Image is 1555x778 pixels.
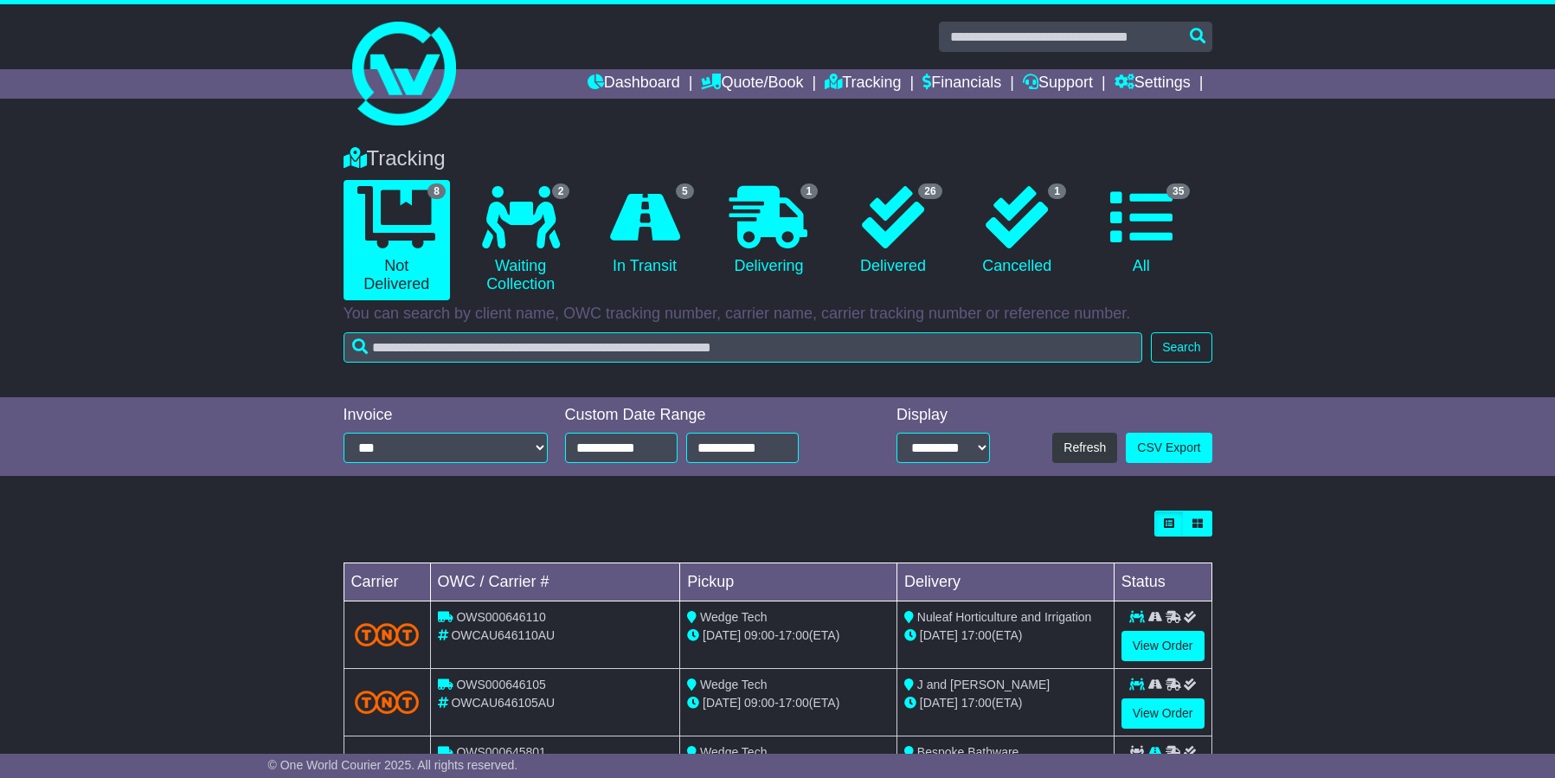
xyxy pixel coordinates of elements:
span: Nuleaf Horticulture and Irrigation [917,610,1092,624]
a: 5 In Transit [591,180,697,282]
span: OWS000646105 [456,678,546,691]
div: - (ETA) [687,627,890,645]
span: [DATE] [703,696,741,710]
span: 2 [552,183,570,199]
span: 17:00 [961,628,992,642]
img: TNT_Domestic.png [355,691,420,714]
span: OWS000645801 [456,745,546,759]
a: View Order [1121,631,1205,661]
span: 35 [1166,183,1190,199]
span: Wedge Tech [700,610,767,624]
span: [DATE] [920,696,958,710]
div: Tracking [335,146,1221,171]
span: [DATE] [920,628,958,642]
a: 1 Cancelled [964,180,1070,282]
td: OWC / Carrier # [430,563,680,601]
a: Quote/Book [701,69,803,99]
a: 1 Delivering [716,180,822,282]
div: Custom Date Range [565,406,843,425]
span: Bespoke Bathware [917,745,1019,759]
a: Support [1023,69,1093,99]
span: 17:00 [961,696,992,710]
span: 17:00 [779,628,809,642]
span: 09:00 [744,628,774,642]
div: (ETA) [904,694,1107,712]
span: © One World Courier 2025. All rights reserved. [268,758,518,772]
td: Carrier [344,563,430,601]
button: Search [1151,332,1211,363]
span: 8 [427,183,446,199]
span: 26 [918,183,941,199]
span: Wedge Tech [700,678,767,691]
span: 09:00 [744,696,774,710]
a: View Order [1121,698,1205,729]
span: 5 [676,183,694,199]
a: 35 All [1088,180,1194,282]
div: Invoice [344,406,548,425]
span: Wedge Tech [GEOGRAPHIC_DATA] [687,745,813,777]
a: Settings [1115,69,1191,99]
div: - (ETA) [687,694,890,712]
td: Pickup [680,563,897,601]
span: OWS000646110 [456,610,546,624]
a: Financials [922,69,1001,99]
td: Delivery [896,563,1114,601]
a: 26 Delivered [839,180,946,282]
a: 2 Waiting Collection [467,180,574,300]
a: Tracking [825,69,901,99]
div: (ETA) [904,627,1107,645]
a: Dashboard [588,69,680,99]
td: Status [1114,563,1211,601]
span: 1 [1048,183,1066,199]
span: 17:00 [779,696,809,710]
a: 8 Not Delivered [344,180,450,300]
span: J and [PERSON_NAME] [917,678,1050,691]
img: TNT_Domestic.png [355,623,420,646]
button: Refresh [1052,433,1117,463]
span: 1 [800,183,819,199]
div: Display [896,406,990,425]
span: OWCAU646110AU [451,628,555,642]
span: [DATE] [703,628,741,642]
a: CSV Export [1126,433,1211,463]
p: You can search by client name, OWC tracking number, carrier name, carrier tracking number or refe... [344,305,1212,324]
span: OWCAU646105AU [451,696,555,710]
